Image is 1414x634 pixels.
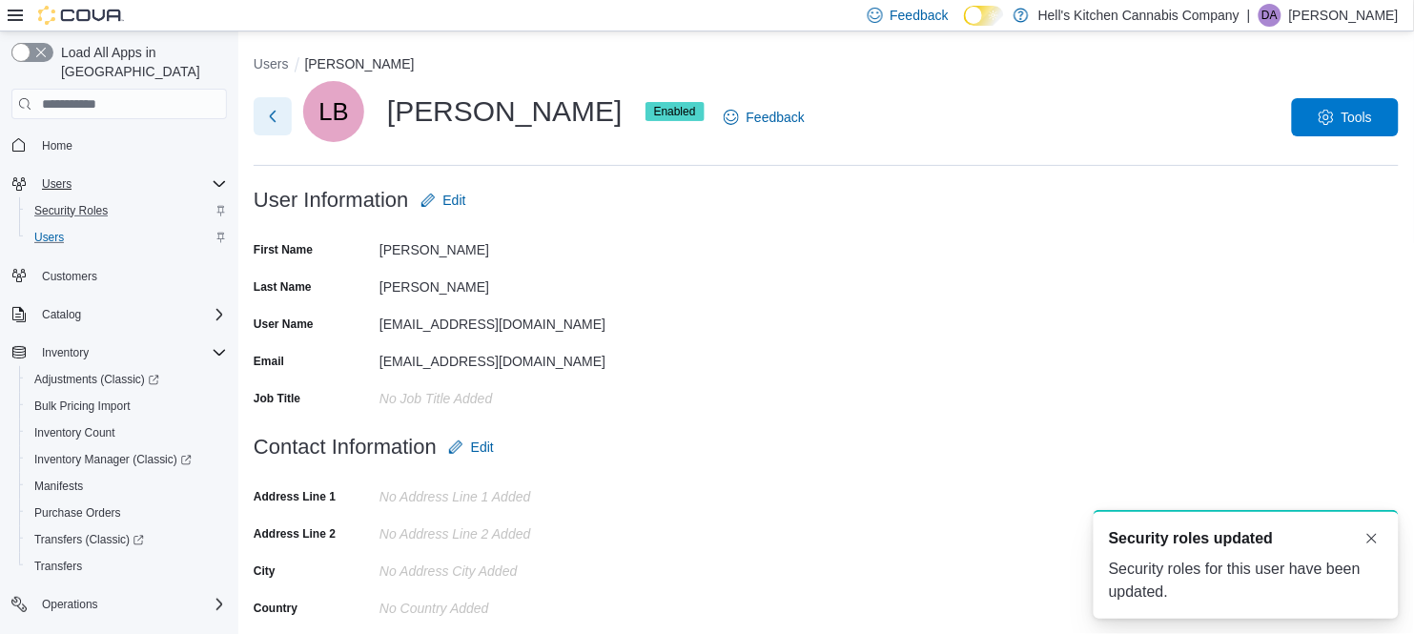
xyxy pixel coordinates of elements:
[34,593,106,616] button: Operations
[1038,4,1240,27] p: Hell's Kitchen Cannabis Company
[413,181,474,219] button: Edit
[1247,4,1251,27] p: |
[27,226,227,249] span: Users
[34,399,131,414] span: Bulk Pricing Import
[254,56,289,72] button: Users
[254,354,284,369] label: Email
[42,345,89,360] span: Inventory
[254,189,409,212] h3: User Information
[19,500,235,526] button: Purchase Orders
[1109,527,1274,550] span: Security roles updated
[27,421,123,444] a: Inventory Count
[254,391,300,406] label: Job Title
[19,197,235,224] button: Security Roles
[4,301,235,328] button: Catalog
[254,601,297,616] label: Country
[34,303,89,326] button: Catalog
[1259,4,1281,27] div: Destiny Adams
[1289,4,1399,27] p: [PERSON_NAME]
[27,475,227,498] span: Manifests
[254,97,292,135] button: Next
[27,555,227,578] span: Transfers
[19,473,235,500] button: Manifests
[654,103,696,120] span: Enabled
[34,425,115,440] span: Inventory Count
[27,421,227,444] span: Inventory Count
[42,138,72,153] span: Home
[34,230,64,245] span: Users
[1109,558,1383,603] div: Security roles for this user have been updated.
[42,597,98,612] span: Operations
[38,6,124,25] img: Cova
[4,131,235,158] button: Home
[303,81,364,142] div: Latoya Bennett
[441,428,502,466] button: Edit
[42,176,72,192] span: Users
[34,559,82,574] span: Transfers
[379,309,635,332] div: [EMAIL_ADDRESS][DOMAIN_NAME]
[4,171,235,197] button: Users
[19,224,235,251] button: Users
[1361,527,1383,550] button: Dismiss toast
[716,98,812,136] a: Feedback
[34,479,83,494] span: Manifests
[379,519,635,542] div: No Address Line 2 added
[27,395,138,418] a: Bulk Pricing Import
[19,526,235,553] a: Transfers (Classic)
[254,489,336,504] label: Address Line 1
[53,43,227,81] span: Load All Apps in [GEOGRAPHIC_DATA]
[34,505,121,521] span: Purchase Orders
[303,81,705,142] div: [PERSON_NAME]
[646,102,705,121] span: Enabled
[379,383,635,406] div: No Job Title added
[34,341,227,364] span: Inventory
[19,419,235,446] button: Inventory Count
[34,341,96,364] button: Inventory
[27,528,152,551] a: Transfers (Classic)
[254,242,313,257] label: First Name
[34,532,144,547] span: Transfers (Classic)
[27,555,90,578] a: Transfers
[27,199,227,222] span: Security Roles
[27,448,199,471] a: Inventory Manager (Classic)
[34,593,227,616] span: Operations
[1292,98,1399,136] button: Tools
[1109,527,1383,550] div: Notification
[34,203,108,218] span: Security Roles
[34,173,79,195] button: Users
[34,452,192,467] span: Inventory Manager (Classic)
[1342,108,1373,127] span: Tools
[34,303,227,326] span: Catalog
[964,6,1004,26] input: Dark Mode
[254,436,437,459] h3: Contact Information
[34,134,80,157] a: Home
[34,264,227,288] span: Customers
[19,366,235,393] a: Adjustments (Classic)
[27,448,227,471] span: Inventory Manager (Classic)
[27,528,227,551] span: Transfers (Classic)
[379,235,635,257] div: [PERSON_NAME]
[305,56,415,72] button: [PERSON_NAME]
[34,173,227,195] span: Users
[318,81,348,142] span: LB
[1262,4,1279,27] span: DA
[27,475,91,498] a: Manifests
[27,501,227,524] span: Purchase Orders
[379,481,635,504] div: No Address Line 1 added
[27,395,227,418] span: Bulk Pricing Import
[379,272,635,295] div: [PERSON_NAME]
[19,446,235,473] a: Inventory Manager (Classic)
[34,133,227,156] span: Home
[27,368,167,391] a: Adjustments (Classic)
[471,438,494,457] span: Edit
[27,226,72,249] a: Users
[379,593,635,616] div: No Country Added
[4,339,235,366] button: Inventory
[27,199,115,222] a: Security Roles
[19,553,235,580] button: Transfers
[27,368,227,391] span: Adjustments (Classic)
[19,393,235,419] button: Bulk Pricing Import
[891,6,949,25] span: Feedback
[379,346,635,369] div: [EMAIL_ADDRESS][DOMAIN_NAME]
[254,563,276,579] label: City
